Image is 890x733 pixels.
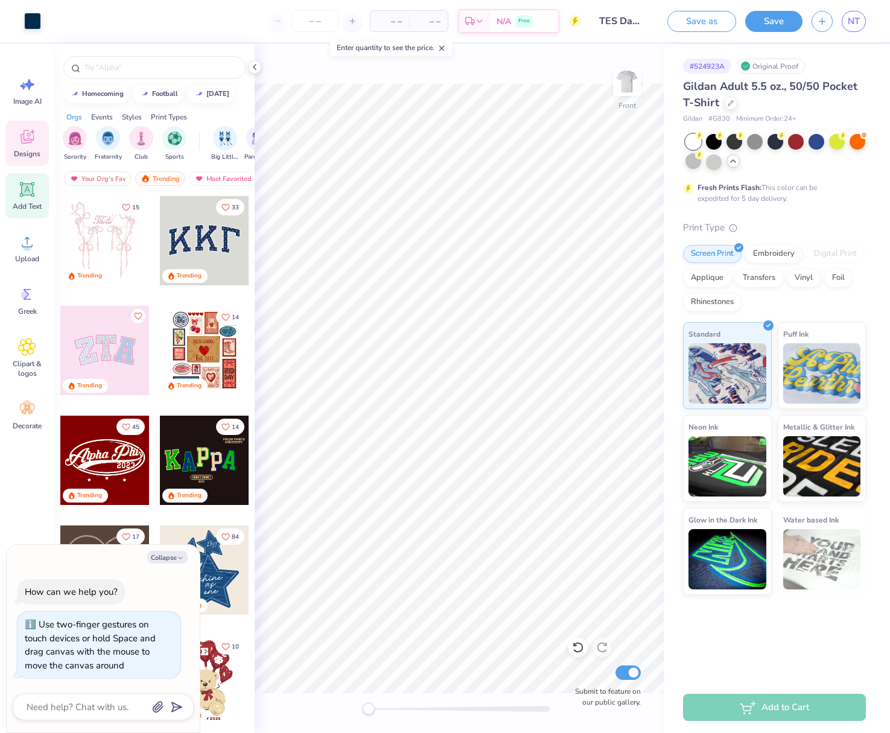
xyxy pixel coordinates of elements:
button: football [133,85,183,103]
span: 45 [132,424,139,430]
button: filter button [129,126,153,162]
img: most_fav.gif [194,174,204,183]
button: Like [116,419,145,435]
div: halloween [206,90,229,97]
img: most_fav.gif [69,174,79,183]
div: Applique [683,269,731,287]
img: Club Image [135,132,148,145]
span: Sports [165,153,184,162]
div: Most Favorited [189,171,257,186]
span: Club [135,153,148,162]
span: Image AI [13,97,42,106]
button: Like [131,309,145,323]
div: Your Org's Fav [64,171,132,186]
div: Transfers [735,269,783,287]
span: – – [416,15,440,28]
div: football [152,90,178,97]
div: filter for Fraternity [95,126,122,162]
div: Trending [77,271,102,281]
span: Sorority [64,153,86,162]
div: filter for Parent's Weekend [244,126,272,162]
span: # G830 [708,114,730,124]
input: – – [291,10,339,32]
div: # 524923A [683,59,731,74]
span: Gildan [683,114,702,124]
div: Screen Print [683,245,742,263]
button: filter button [162,126,186,162]
span: – – [378,15,402,28]
img: Fraternity Image [101,132,115,145]
div: Trending [77,381,102,390]
span: 14 [232,424,239,430]
span: Fraternity [95,153,122,162]
span: 10 [232,644,239,650]
div: homecoming [82,90,124,97]
span: Neon Ink [688,420,718,433]
div: filter for Club [129,126,153,162]
button: Like [216,419,244,435]
div: filter for Big Little Reveal [211,126,239,162]
div: Events [91,112,113,122]
button: Like [216,199,244,215]
img: Front [615,70,639,94]
div: Trending [77,491,102,500]
button: Like [216,638,244,655]
span: Free [518,17,530,25]
span: Puff Ink [783,328,809,340]
div: Enter quantity to see the price. [330,39,453,56]
button: [DATE] [188,85,235,103]
span: 17 [132,534,139,540]
img: trend_line.gif [140,90,150,98]
img: Neon Ink [688,436,766,497]
div: Vinyl [787,269,821,287]
span: Minimum Order: 24 + [736,114,796,124]
div: Rhinestones [683,293,742,311]
label: Submit to feature on our public gallery. [568,686,641,708]
div: How can we help you? [25,586,118,598]
button: Save as [667,11,736,32]
span: Standard [688,328,720,340]
div: Accessibility label [363,703,375,715]
div: Trending [177,381,202,390]
button: Like [216,528,244,545]
button: homecoming [63,85,129,103]
input: Untitled Design [590,9,649,33]
div: Trending [177,271,202,281]
div: This color can be expedited for 5 day delivery. [698,182,846,204]
span: Decorate [13,421,42,431]
div: Orgs [66,112,82,122]
strong: Fresh Prints Flash: [698,183,761,192]
span: NT [848,14,860,28]
img: Parent's Weekend Image [252,132,265,145]
img: trend_line.gif [194,90,204,98]
button: filter button [63,126,87,162]
div: Print Types [151,112,187,122]
span: 14 [232,314,239,320]
span: Metallic & Glitter Ink [783,420,854,433]
div: Digital Print [806,245,865,263]
span: 84 [232,534,239,540]
div: Trending [135,171,185,186]
div: Original Proof [737,59,805,74]
span: Water based Ink [783,513,839,526]
span: 15 [132,205,139,211]
button: Save [745,11,803,32]
img: Standard [688,343,766,404]
button: filter button [211,126,239,162]
span: Greek [18,306,37,316]
img: trending.gif [141,174,150,183]
div: filter for Sorority [63,126,87,162]
span: 33 [232,205,239,211]
span: Parent's Weekend [244,153,272,162]
span: Glow in the Dark Ink [688,513,757,526]
button: filter button [244,126,272,162]
span: Big Little Reveal [211,153,239,162]
div: Trending [177,491,202,500]
img: trend_line.gif [70,90,80,98]
img: Big Little Reveal Image [218,132,232,145]
button: Like [216,309,244,325]
span: Add Text [13,201,42,211]
span: N/A [497,15,511,28]
div: Use two-finger gestures on touch devices or hold Space and drag canvas with the mouse to move the... [25,618,156,671]
button: filter button [95,126,122,162]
